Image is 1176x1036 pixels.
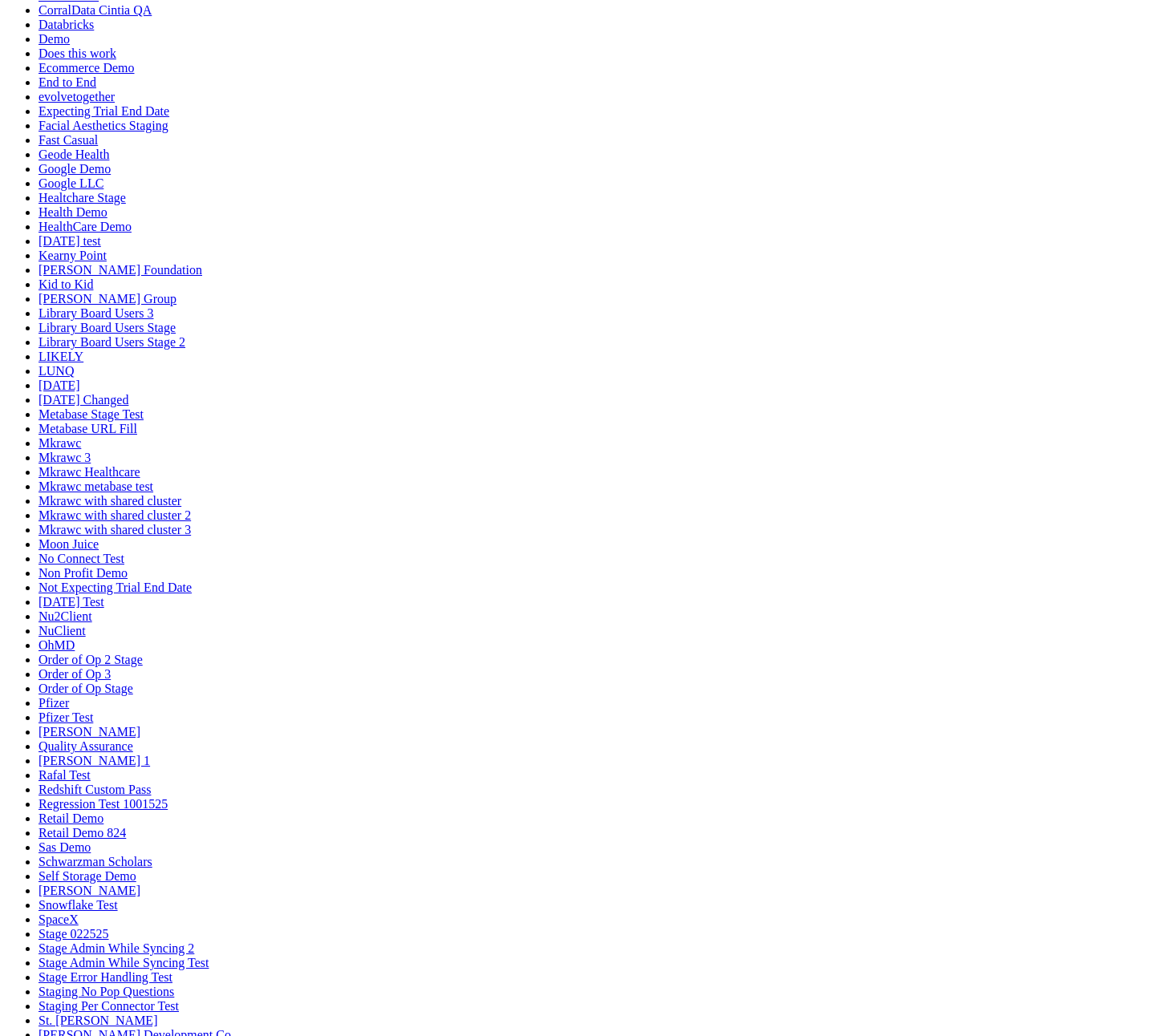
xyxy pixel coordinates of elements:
[39,47,116,60] a: Does this work
[39,609,92,623] a: Nu2Client
[39,378,80,392] a: [DATE]
[39,537,99,551] a: Moon Juice
[39,710,93,724] a: Pfizer Test
[39,811,103,825] a: Retail Demo
[39,306,154,320] a: Library Board Users 3
[39,162,111,176] a: Google Demo
[39,176,103,190] a: Google LLC
[39,523,191,536] a: Mkrawc with shared cluster 3
[39,422,137,435] a: Metabase URL Fill
[39,119,168,132] a: Facial Aesthetics Staging
[39,653,143,666] a: Order of Op 2 Stage
[39,451,91,464] a: Mkrawc 3
[39,436,81,450] a: Mkrawc
[39,956,209,969] a: Stage Admin While Syncing Test
[39,335,185,349] a: Library Board Users Stage 2
[39,768,91,782] a: Rafal Test
[39,263,202,277] a: [PERSON_NAME] Foundation
[39,581,192,594] a: Not Expecting Trial End Date
[39,61,135,75] a: Ecommerce Demo
[39,595,104,609] a: [DATE] Test
[39,75,96,89] a: End to End
[39,725,140,739] a: [PERSON_NAME]
[39,638,75,652] a: OhMD
[39,754,150,767] a: [PERSON_NAME] 1
[39,566,128,580] a: Non Profit Demo
[39,999,179,1013] a: Staging Per Connector Test
[39,364,74,378] a: LUNQ
[39,970,172,984] a: Stage Error Handling Test
[39,869,136,883] a: Self Storage Demo
[39,480,153,493] a: Mkrawc metabase test
[39,783,151,796] a: Redshift Custom Pass
[39,855,152,868] a: Schwarzman Scholars
[39,148,109,161] a: Geode Health
[39,552,124,565] a: No Connect Test
[39,277,93,291] a: Kid to Kid
[39,667,111,681] a: Order of Op 3
[39,465,140,479] a: Mkrawc Healthcare
[39,133,98,147] a: Fast Casual
[39,350,83,363] a: LIKELY
[39,682,133,695] a: Order of Op Stage
[39,840,91,854] a: Sas Demo
[39,913,79,926] a: SpaceX
[39,393,128,407] a: [DATE] Changed
[39,624,86,637] a: NuClient
[39,321,176,334] a: Library Board Users Stage
[39,739,133,753] a: Quality Assurance
[39,508,191,522] a: Mkrawc with shared cluster 2
[39,1014,157,1027] a: St. [PERSON_NAME]
[39,797,168,811] a: Regression Test 1001525
[39,90,115,103] a: evolvetogether
[39,696,69,710] a: Pfizer
[39,407,144,421] a: Metabase Stage Test
[39,292,176,306] a: [PERSON_NAME] Group
[39,32,70,46] a: Demo
[39,220,132,233] a: HealthCare Demo
[39,205,107,219] a: Health Demo
[39,104,169,118] a: Expecting Trial End Date
[39,898,118,912] a: Snowflake Test
[39,234,101,248] a: [DATE] test
[39,249,107,262] a: Kearny Point
[39,927,109,941] a: Stage 022525
[39,884,140,897] a: [PERSON_NAME]
[39,3,152,17] a: CorralData Cintia QA
[39,826,126,840] a: Retail Demo 824
[39,191,126,204] a: Healtchare Stage
[39,941,194,955] a: Stage Admin While Syncing 2
[39,985,174,998] a: Staging No Pop Questions
[39,18,94,31] a: Databricks
[39,494,181,508] a: Mkrawc with shared cluster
